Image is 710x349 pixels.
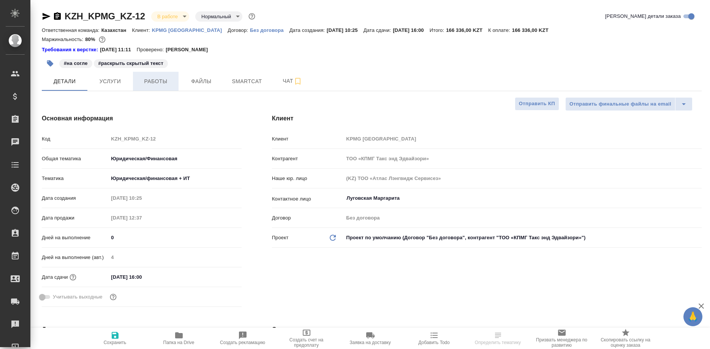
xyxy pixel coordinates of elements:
[229,77,265,86] span: Smartcat
[697,197,699,199] button: Open
[42,36,85,42] p: Маржинальность:
[104,340,127,345] span: Сохранить
[519,99,555,108] span: Отправить КП
[46,77,83,86] span: Детали
[42,46,100,54] a: Требования к верстке:
[402,328,466,349] button: Добавить Todo
[515,97,559,111] button: Отправить КП
[132,27,152,33] p: Клиент:
[430,27,446,33] p: Итого:
[343,153,702,164] input: Пустое поле
[155,13,180,20] button: В работе
[42,55,59,72] button: Добавить тэг
[100,46,137,54] p: [DATE] 11:11
[605,13,681,20] span: [PERSON_NAME] детали заказа
[108,212,175,223] input: Пустое поле
[272,234,289,242] p: Проект
[683,307,702,326] button: 🙏
[289,27,327,33] p: Дата создания:
[147,328,211,349] button: Папка на Drive
[272,155,344,163] p: Контрагент
[247,11,257,21] button: Доп статусы указывают на важность/срочность заказа
[512,27,554,33] p: 166 336,00 KZT
[565,97,693,111] div: split button
[42,234,108,242] p: Дней на выполнение
[42,155,108,163] p: Общая тематика
[274,76,311,86] span: Чат
[211,328,275,349] button: Создать рекламацию
[42,194,108,202] p: Дата создания
[279,337,334,348] span: Создать счет на предоплату
[93,60,169,66] span: раскрыть скрытый текст
[686,309,699,325] span: 🙏
[598,337,653,348] span: Скопировать ссылку на оценку заказа
[466,328,530,349] button: Определить тематику
[343,212,702,223] input: Пустое поле
[343,173,702,184] input: Пустое поле
[163,340,194,345] span: Папка на Drive
[565,97,675,111] button: Отправить финальные файлы на email
[343,133,702,144] input: Пустое поле
[594,328,658,349] button: Скопировать ссылку на оценку заказа
[42,175,108,182] p: Тематика
[64,60,88,67] p: #на согле
[338,328,402,349] button: Заявка на доставку
[569,100,671,109] span: Отправить финальные файлы на email
[272,195,344,203] p: Контактное лицо
[42,46,100,54] div: Нажми, чтобы открыть папку с инструкцией
[59,60,93,66] span: на согле
[195,11,242,22] div: В работе
[108,252,241,263] input: Пустое поле
[488,27,512,33] p: К оплате:
[272,175,344,182] p: Наше юр. лицо
[98,60,163,67] p: #раскрыть скрытый текст
[151,11,189,22] div: В работе
[108,172,241,185] div: Юридическая/финансовая + ИТ
[250,27,289,33] a: Без договора
[42,27,101,33] p: Ответственная команда:
[293,77,302,86] svg: Подписаться
[272,325,702,334] h4: Ответственные
[42,214,108,222] p: Дата продажи
[42,254,108,261] p: Дней на выполнение (авт.)
[83,328,147,349] button: Сохранить
[199,13,233,20] button: Нормальный
[534,337,589,348] span: Призвать менеджера по развитию
[228,27,250,33] p: Договор:
[108,232,241,243] input: ✎ Введи что-нибудь
[152,27,228,33] a: KPMG [GEOGRAPHIC_DATA]
[183,77,220,86] span: Файлы
[393,27,430,33] p: [DATE] 16:00
[108,152,241,165] div: Юридическая/Финансовая
[92,77,128,86] span: Услуги
[272,114,702,123] h4: Клиент
[275,328,338,349] button: Создать счет на предоплату
[108,133,241,144] input: Пустое поле
[65,11,145,21] a: KZH_KPMG_KZ-12
[85,36,97,42] p: 80%
[475,340,521,345] span: Определить тематику
[108,292,118,302] button: Выбери, если сб и вс нужно считать рабочими днями для выполнения заказа.
[272,135,344,143] p: Клиент
[101,27,132,33] p: Казахстан
[418,340,449,345] span: Добавить Todo
[137,46,166,54] p: Проверено:
[97,35,107,44] button: 766.00 RUB; 25210.80 KZT;
[42,273,68,281] p: Дата сдачи
[42,135,108,143] p: Код
[42,12,51,21] button: Скопировать ссылку для ЯМессенджера
[108,272,175,283] input: ✎ Введи что-нибудь
[220,340,265,345] span: Создать рекламацию
[349,340,391,345] span: Заявка на доставку
[343,231,702,244] div: Проект по умолчанию (Договор "Без договора", контрагент "ТОО «КПМГ Такс энд Эдвайзори»")
[446,27,488,33] p: 166 336,00 KZT
[364,27,393,33] p: Дата сдачи:
[53,12,62,21] button: Скопировать ссылку
[42,114,242,123] h4: Основная информация
[53,293,103,301] span: Учитывать выходные
[272,214,344,222] p: Договор
[530,328,594,349] button: Призвать менеджера по развитию
[166,46,213,54] p: [PERSON_NAME]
